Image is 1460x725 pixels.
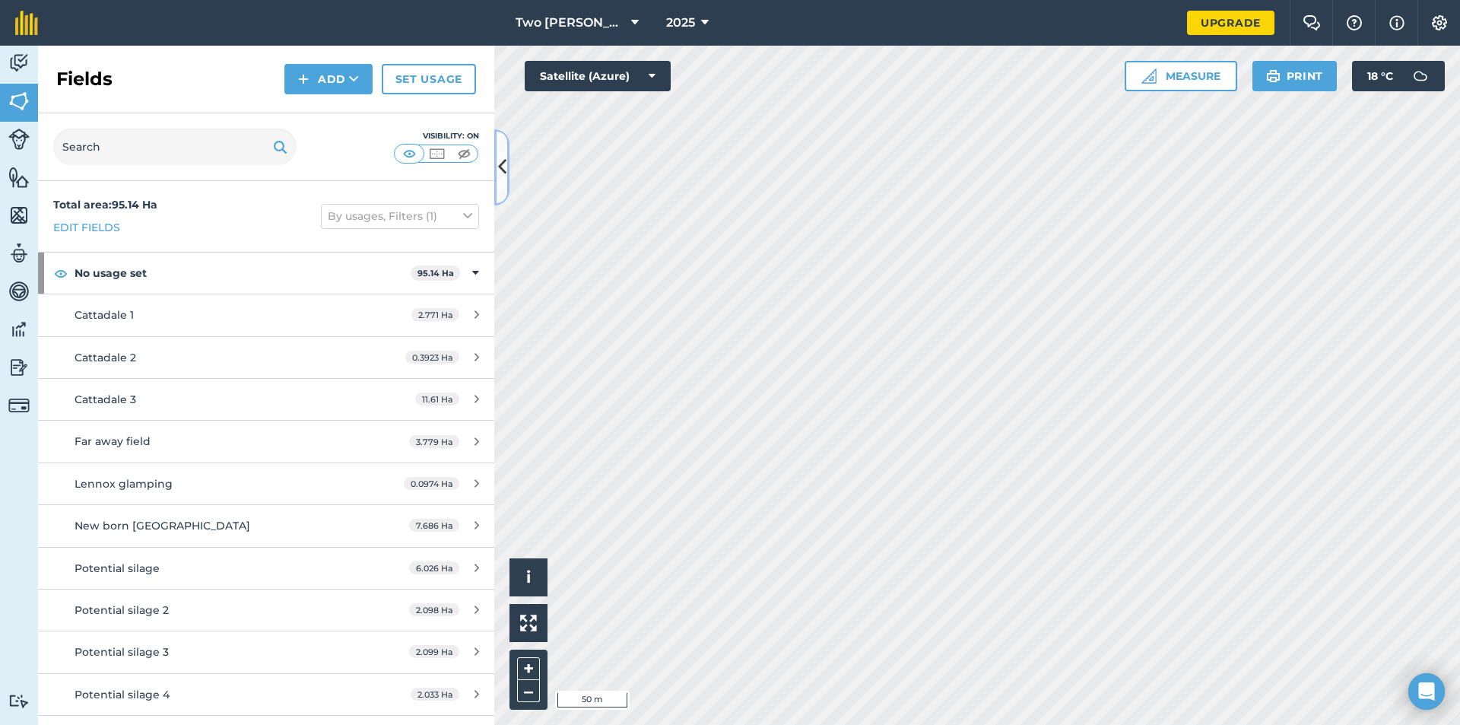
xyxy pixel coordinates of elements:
[38,590,494,631] a: Potential silage 22.098 Ha
[8,694,30,708] img: svg+xml;base64,PD94bWwgdmVyc2lvbj0iMS4wIiBlbmNvZGluZz0idXRmLTgiPz4KPCEtLSBHZW5lcmF0b3I6IEFkb2JlIE...
[53,219,120,236] a: Edit fields
[75,519,250,533] span: New born [GEOGRAPHIC_DATA]
[427,146,446,161] img: svg+xml;base64,PHN2ZyB4bWxucz0iaHR0cDovL3d3dy53My5vcmcvMjAwMC9zdmciIHdpZHRoPSI1MCIgaGVpZ2h0PSI0MC...
[75,645,169,659] span: Potential silage 3
[273,138,287,156] img: svg+xml;base64,PHN2ZyB4bWxucz0iaHR0cDovL3d3dy53My5vcmcvMjAwMC9zdmciIHdpZHRoPSIxOSIgaGVpZ2h0PSIyNC...
[75,308,134,322] span: Cattadale 1
[8,242,30,265] img: svg+xml;base64,PD94bWwgdmVyc2lvbj0iMS4wIiBlbmNvZGluZz0idXRmLTgiPz4KPCEtLSBHZW5lcmF0b3I6IEFkb2JlIE...
[517,680,540,702] button: –
[8,356,30,379] img: svg+xml;base64,PD94bWwgdmVyc2lvbj0iMS4wIiBlbmNvZGluZz0idXRmLTgiPz4KPCEtLSBHZW5lcmF0b3I6IEFkb2JlIE...
[666,14,695,32] span: 2025
[411,688,459,701] span: 2.033 Ha
[455,146,474,161] img: svg+xml;base64,PHN2ZyB4bWxucz0iaHR0cDovL3d3dy53My5vcmcvMjAwMC9zdmciIHdpZHRoPSI1MCIgaGVpZ2h0PSI0MC...
[417,268,454,278] strong: 95.14 Ha
[75,688,170,701] span: Potential silage 4
[516,14,625,32] span: Two [PERSON_NAME]
[404,477,459,490] span: 0.0974 Ha
[8,395,30,416] img: svg+xml;base64,PD94bWwgdmVyc2lvbj0iMS4wIiBlbmNvZGluZz0idXRmLTgiPz4KPCEtLSBHZW5lcmF0b3I6IEFkb2JlIE...
[520,615,537,631] img: Four arrows, one pointing top left, one top right, one bottom right and the last bottom left
[1408,673,1445,710] div: Open Intercom Messenger
[38,548,494,589] a: Potential silage6.026 Ha
[38,294,494,335] a: Cattadale 12.771 Ha
[411,308,459,321] span: 2.771 Ha
[38,337,494,378] a: Cattadale 20.3923 Ha
[8,204,30,227] img: svg+xml;base64,PHN2ZyB4bWxucz0iaHR0cDovL3d3dy53My5vcmcvMjAwMC9zdmciIHdpZHRoPSI1NiIgaGVpZ2h0PSI2MC...
[400,146,419,161] img: svg+xml;base64,PHN2ZyB4bWxucz0iaHR0cDovL3d3dy53My5vcmcvMjAwMC9zdmciIHdpZHRoPSI1MCIgaGVpZ2h0PSI0MC...
[15,11,38,35] img: fieldmargin Logo
[409,645,459,658] span: 2.099 Ha
[1430,15,1449,30] img: A cog icon
[1352,61,1445,91] button: 18 °C
[8,90,30,113] img: svg+xml;base64,PHN2ZyB4bWxucz0iaHR0cDovL3d3dy53My5vcmcvMjAwMC9zdmciIHdpZHRoPSI1NiIgaGVpZ2h0PSI2MC...
[75,253,411,294] strong: No usage set
[321,204,479,228] button: By usages, Filters (1)
[1367,61,1393,91] span: 18 ° C
[75,561,160,575] span: Potential silage
[1345,15,1363,30] img: A question mark icon
[409,435,459,448] span: 3.779 Ha
[298,70,309,88] img: svg+xml;base64,PHN2ZyB4bWxucz0iaHR0cDovL3d3dy53My5vcmcvMjAwMC9zdmciIHdpZHRoPSIxNCIgaGVpZ2h0PSIyNC...
[8,129,30,150] img: svg+xml;base64,PD94bWwgdmVyc2lvbj0iMS4wIiBlbmNvZGluZz0idXRmLTgiPz4KPCEtLSBHZW5lcmF0b3I6IEFkb2JlIE...
[54,264,68,282] img: svg+xml;base64,PHN2ZyB4bWxucz0iaHR0cDovL3d3dy53My5vcmcvMjAwMC9zdmciIHdpZHRoPSIxOCIgaGVpZ2h0PSIyNC...
[38,505,494,546] a: New born [GEOGRAPHIC_DATA]7.686 Ha
[75,477,173,491] span: Lennox glamping
[8,318,30,341] img: svg+xml;base64,PD94bWwgdmVyc2lvbj0iMS4wIiBlbmNvZGluZz0idXRmLTgiPz4KPCEtLSBHZW5lcmF0b3I6IEFkb2JlIE...
[38,253,494,294] div: No usage set95.14 Ha
[8,166,30,189] img: svg+xml;base64,PHN2ZyB4bWxucz0iaHR0cDovL3d3dy53My5vcmcvMjAwMC9zdmciIHdpZHRoPSI1NiIgaGVpZ2h0PSI2MC...
[382,64,476,94] a: Set usage
[75,351,136,364] span: Cattadale 2
[409,561,459,574] span: 6.026 Ha
[526,568,531,587] span: i
[38,379,494,420] a: Cattadale 311.61 Ha
[53,198,157,211] strong: Total area : 95.14 Ha
[1389,14,1404,32] img: svg+xml;base64,PHN2ZyB4bWxucz0iaHR0cDovL3d3dy53My5vcmcvMjAwMC9zdmciIHdpZHRoPSIxNyIgaGVpZ2h0PSIxNy...
[75,393,136,406] span: Cattadale 3
[1125,61,1237,91] button: Measure
[1141,68,1157,84] img: Ruler icon
[56,67,113,91] h2: Fields
[405,351,459,364] span: 0.3923 Ha
[409,603,459,616] span: 2.098 Ha
[75,603,169,617] span: Potential silage 2
[1405,61,1436,91] img: svg+xml;base64,PD94bWwgdmVyc2lvbj0iMS4wIiBlbmNvZGluZz0idXRmLTgiPz4KPCEtLSBHZW5lcmF0b3I6IEFkb2JlIE...
[38,674,494,715] a: Potential silage 42.033 Ha
[1252,61,1338,91] button: Print
[517,657,540,680] button: +
[75,434,151,448] span: Far away field
[415,393,459,405] span: 11.61 Ha
[525,61,671,91] button: Satellite (Azure)
[38,421,494,462] a: Far away field3.779 Ha
[38,463,494,504] a: Lennox glamping0.0974 Ha
[8,280,30,303] img: svg+xml;base64,PD94bWwgdmVyc2lvbj0iMS4wIiBlbmNvZGluZz0idXRmLTgiPz4KPCEtLSBHZW5lcmF0b3I6IEFkb2JlIE...
[8,52,30,75] img: svg+xml;base64,PD94bWwgdmVyc2lvbj0iMS4wIiBlbmNvZGluZz0idXRmLTgiPz4KPCEtLSBHZW5lcmF0b3I6IEFkb2JlIE...
[1187,11,1274,35] a: Upgrade
[1266,67,1281,85] img: svg+xml;base64,PHN2ZyB4bWxucz0iaHR0cDovL3d3dy53My5vcmcvMjAwMC9zdmciIHdpZHRoPSIxOSIgaGVpZ2h0PSIyNC...
[53,129,297,165] input: Search
[509,558,547,596] button: i
[1303,15,1321,30] img: Two speech bubbles overlapping with the left bubble in the forefront
[394,130,479,142] div: Visibility: On
[38,631,494,673] a: Potential silage 32.099 Ha
[409,519,459,532] span: 7.686 Ha
[284,64,373,94] button: Add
